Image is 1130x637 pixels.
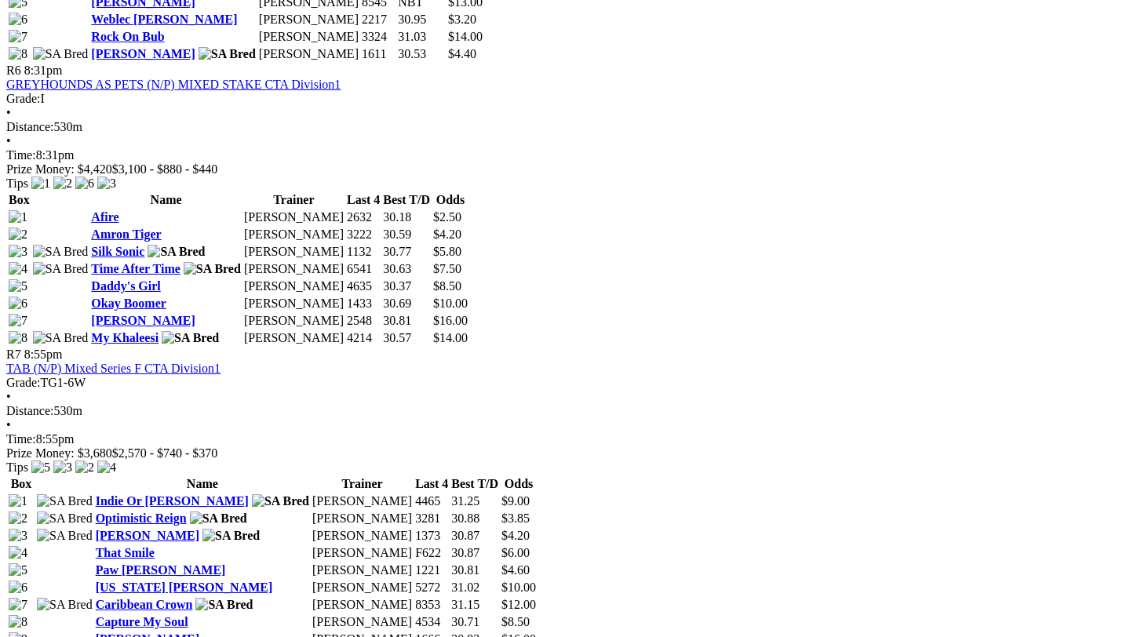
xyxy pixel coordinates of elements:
[258,29,359,45] td: [PERSON_NAME]
[450,597,499,613] td: 31.15
[414,580,449,595] td: 5272
[11,477,32,490] span: Box
[91,13,237,26] a: Weblec [PERSON_NAME]
[346,244,381,260] td: 1132
[433,331,468,344] span: $14.00
[95,476,310,492] th: Name
[6,376,1124,390] div: TG1-6W
[346,209,381,225] td: 2632
[433,227,461,241] span: $4.20
[501,529,530,542] span: $4.20
[6,148,1124,162] div: 8:31pm
[6,432,36,446] span: Time:
[450,493,499,509] td: 31.25
[6,348,21,361] span: R7
[9,615,27,629] img: 8
[6,432,1124,446] div: 8:55pm
[501,581,536,594] span: $10.00
[9,210,27,224] img: 1
[6,362,221,375] a: TAB (N/P) Mixed Series F CTA Division1
[9,227,27,242] img: 2
[397,46,446,62] td: 30.53
[450,476,499,492] th: Best T/D
[382,192,431,208] th: Best T/D
[9,245,27,259] img: 3
[243,296,344,311] td: [PERSON_NAME]
[6,376,41,389] span: Grade:
[450,614,499,630] td: 30.71
[382,278,431,294] td: 30.37
[96,581,273,594] a: [US_STATE] [PERSON_NAME]
[96,615,188,628] a: Capture My Soul
[96,598,193,611] a: Caribbean Crown
[96,511,187,525] a: Optimistic Reign
[397,29,446,45] td: 31.03
[9,262,27,276] img: 4
[9,297,27,311] img: 6
[148,245,205,259] img: SA Bred
[346,261,381,277] td: 6541
[243,244,344,260] td: [PERSON_NAME]
[258,12,359,27] td: [PERSON_NAME]
[450,528,499,544] td: 30.87
[312,476,413,492] th: Trainer
[243,209,344,225] td: [PERSON_NAME]
[6,92,41,105] span: Grade:
[199,47,256,61] img: SA Bred
[414,545,449,561] td: F622
[433,297,468,310] span: $10.00
[312,580,413,595] td: [PERSON_NAME]
[91,30,164,43] a: Rock On Bub
[91,227,161,241] a: Amron Tiger
[312,597,413,613] td: [PERSON_NAME]
[361,12,395,27] td: 2217
[9,331,27,345] img: 8
[96,546,155,559] a: That Smile
[450,545,499,561] td: 30.87
[433,210,461,224] span: $2.50
[6,177,28,190] span: Tips
[433,262,461,275] span: $7.50
[53,177,72,191] img: 2
[162,331,219,345] img: SA Bred
[91,262,180,275] a: Time After Time
[312,614,413,630] td: [PERSON_NAME]
[6,64,21,77] span: R6
[91,314,195,327] a: [PERSON_NAME]
[346,313,381,329] td: 2548
[6,404,1124,418] div: 530m
[433,279,461,293] span: $8.50
[24,348,63,361] span: 8:55pm
[501,546,530,559] span: $6.00
[450,562,499,578] td: 30.81
[91,47,195,60] a: [PERSON_NAME]
[91,279,160,293] a: Daddy's Girl
[312,493,413,509] td: [PERSON_NAME]
[361,46,395,62] td: 1611
[9,13,27,27] img: 6
[414,493,449,509] td: 4465
[37,494,93,508] img: SA Bred
[414,597,449,613] td: 8353
[202,529,260,543] img: SA Bred
[448,47,476,60] span: $4.40
[450,580,499,595] td: 31.02
[6,162,1124,177] div: Prize Money: $4,420
[75,460,94,475] img: 2
[37,598,93,612] img: SA Bred
[9,511,27,526] img: 2
[53,460,72,475] img: 3
[382,330,431,346] td: 30.57
[346,227,381,242] td: 3222
[6,78,341,91] a: GREYHOUNDS AS PETS (N/P) MIXED STAKE CTA Division1
[501,511,530,525] span: $3.85
[414,511,449,526] td: 3281
[9,314,27,328] img: 7
[33,245,89,259] img: SA Bred
[97,460,116,475] img: 4
[75,177,94,191] img: 6
[9,279,27,293] img: 5
[6,446,1124,460] div: Prize Money: $3,680
[37,529,93,543] img: SA Bred
[433,314,468,327] span: $16.00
